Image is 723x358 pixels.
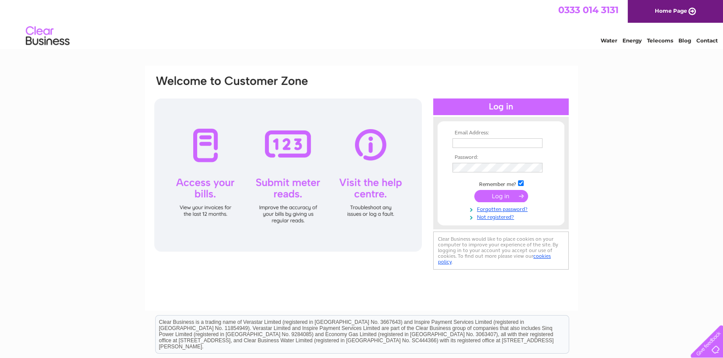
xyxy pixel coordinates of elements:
[678,37,691,44] a: Blog
[450,154,552,161] th: Password:
[25,23,70,49] img: logo.png
[474,190,528,202] input: Submit
[452,212,552,221] a: Not registered?
[450,179,552,188] td: Remember me?
[558,4,619,15] a: 0333 014 3131
[622,37,642,44] a: Energy
[601,37,617,44] a: Water
[647,37,673,44] a: Telecoms
[156,5,569,42] div: Clear Business is a trading name of Verastar Limited (registered in [GEOGRAPHIC_DATA] No. 3667643...
[452,204,552,213] a: Forgotten password?
[696,37,718,44] a: Contact
[438,253,551,265] a: cookies policy
[433,232,569,270] div: Clear Business would like to place cookies on your computer to improve your experience of the sit...
[450,130,552,136] th: Email Address:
